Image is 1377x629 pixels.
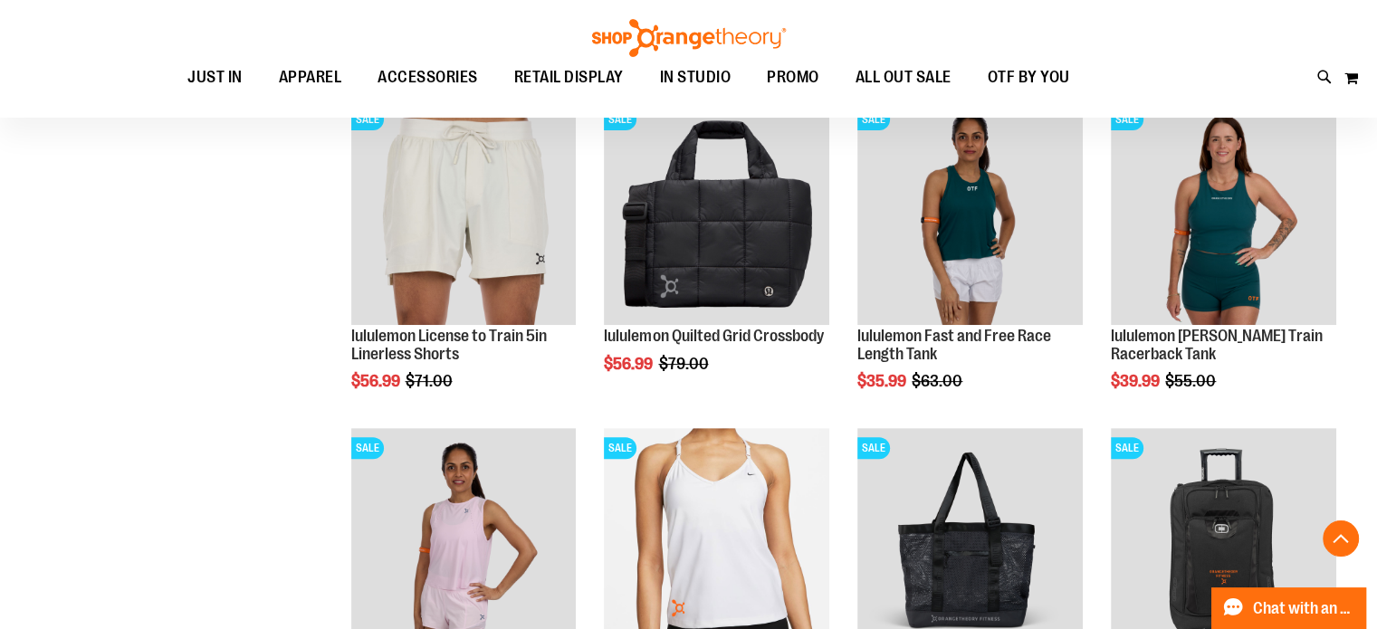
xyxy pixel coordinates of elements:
[857,100,1083,325] img: Main view of 2024 August lululemon Fast and Free Race Length Tank
[1111,437,1143,459] span: SALE
[1102,91,1345,436] div: product
[351,100,577,325] img: lululemon License to Train 5in Linerless Shorts
[1165,372,1219,390] span: $55.00
[912,372,965,390] span: $63.00
[604,327,823,345] a: lululemon Quilted Grid Crossbody
[595,91,838,419] div: product
[1111,327,1323,363] a: lululemon [PERSON_NAME] Train Racerback Tank
[351,100,577,328] a: lululemon License to Train 5in Linerless ShortsSALE
[604,109,636,130] span: SALE
[848,91,1092,436] div: product
[351,327,547,363] a: lululemon License to Train 5in Linerless Shorts
[604,355,655,373] span: $56.99
[988,57,1070,98] span: OTF BY YOU
[378,57,478,98] span: ACCESSORIES
[1323,520,1359,557] button: Back To Top
[514,57,624,98] span: RETAIL DISPLAY
[1111,100,1336,328] a: lululemon Wunder Train Racerback TankSALE
[857,437,890,459] span: SALE
[589,19,789,57] img: Shop Orangetheory
[342,91,586,436] div: product
[406,372,455,390] span: $71.00
[1111,109,1143,130] span: SALE
[857,109,890,130] span: SALE
[351,109,384,130] span: SALE
[351,372,403,390] span: $56.99
[856,57,951,98] span: ALL OUT SALE
[187,57,243,98] span: JUST IN
[351,437,384,459] span: SALE
[604,100,829,325] img: lululemon Quilted Grid Crossbody
[660,57,732,98] span: IN STUDIO
[857,372,909,390] span: $35.99
[857,327,1051,363] a: lululemon Fast and Free Race Length Tank
[1253,600,1355,617] span: Chat with an Expert
[279,57,342,98] span: APPAREL
[1211,587,1367,629] button: Chat with an Expert
[1111,372,1162,390] span: $39.99
[767,57,819,98] span: PROMO
[604,100,829,328] a: lululemon Quilted Grid CrossbodySALE
[658,355,711,373] span: $79.00
[857,100,1083,328] a: Main view of 2024 August lululemon Fast and Free Race Length TankSALE
[1111,100,1336,325] img: lululemon Wunder Train Racerback Tank
[604,437,636,459] span: SALE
